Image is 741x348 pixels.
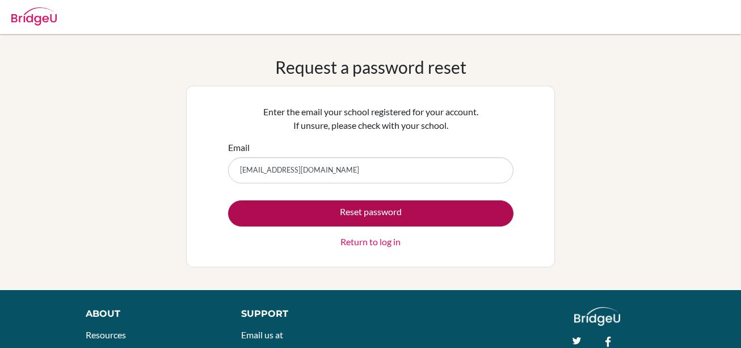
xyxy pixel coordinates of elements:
h1: Request a password reset [275,57,466,77]
label: Email [228,141,250,154]
div: Support [241,307,360,321]
a: Return to log in [340,235,401,249]
img: logo_white@2x-f4f0deed5e89b7ecb1c2cc34c3e3d731f90f0f143d5ea2071677605dd97b5244.png [574,307,620,326]
img: Bridge-U [11,7,57,26]
button: Reset password [228,200,513,227]
p: Enter the email your school registered for your account. If unsure, please check with your school. [228,105,513,132]
a: Resources [86,329,126,340]
div: About [86,307,215,321]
